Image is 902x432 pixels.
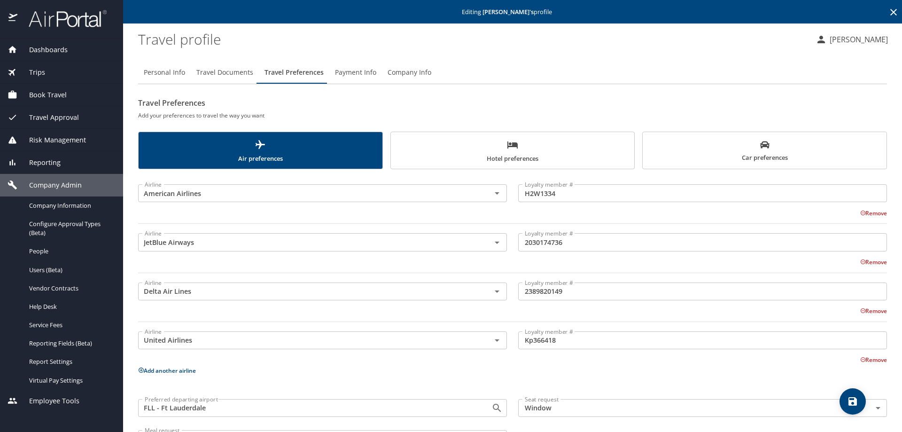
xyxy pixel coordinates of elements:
span: Company Admin [17,180,82,190]
span: Travel Approval [17,112,79,123]
input: Select an Airline [141,236,476,248]
p: Editing profile [126,9,899,15]
h6: Add your preferences to travel the way you want [138,110,887,120]
button: Remove [860,258,887,266]
span: Dashboards [17,45,68,55]
span: Travel Documents [196,67,253,79]
img: airportal-logo.png [18,9,107,28]
span: Company Information [29,201,112,210]
button: Add another airline [138,367,196,375]
span: Reporting Fields (Beta) [29,339,112,348]
button: Remove [860,307,887,315]
input: Select an Airline [141,187,476,199]
button: Remove [860,209,887,217]
span: Company Info [388,67,431,79]
span: Users (Beta) [29,266,112,275]
img: icon-airportal.png [8,9,18,28]
button: Remove [860,356,887,364]
input: Search for and select an airport [141,402,476,414]
span: Travel Preferences [264,67,324,79]
span: Personal Info [144,67,185,79]
span: Virtual Pay Settings [29,376,112,385]
span: Help Desk [29,302,112,311]
strong: [PERSON_NAME] 's [482,8,534,16]
span: Reporting [17,157,61,168]
span: Car preferences [648,140,881,163]
button: Open [490,236,504,249]
div: Window [518,399,887,417]
button: Open [490,187,504,200]
span: Service Fees [29,321,112,330]
input: Select an Airline [141,285,476,298]
h1: Travel profile [138,24,808,54]
span: Employee Tools [17,396,79,406]
input: Select an Airline [141,334,476,346]
span: Report Settings [29,357,112,366]
button: Open [490,285,504,298]
button: Open [490,334,504,347]
button: save [840,388,866,415]
div: scrollable force tabs example [138,132,887,169]
div: Profile [138,61,887,84]
span: Vendor Contracts [29,284,112,293]
span: Air preferences [144,139,377,164]
button: [PERSON_NAME] [812,31,892,48]
p: [PERSON_NAME] [827,34,888,45]
span: Hotel preferences [397,139,629,164]
span: Payment Info [335,67,376,79]
h2: Travel Preferences [138,95,887,110]
span: Book Travel [17,90,67,100]
span: Risk Management [17,135,86,145]
span: Trips [17,67,45,78]
button: Open [490,401,504,415]
span: People [29,247,112,256]
span: Configure Approval Types (Beta) [29,220,112,237]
